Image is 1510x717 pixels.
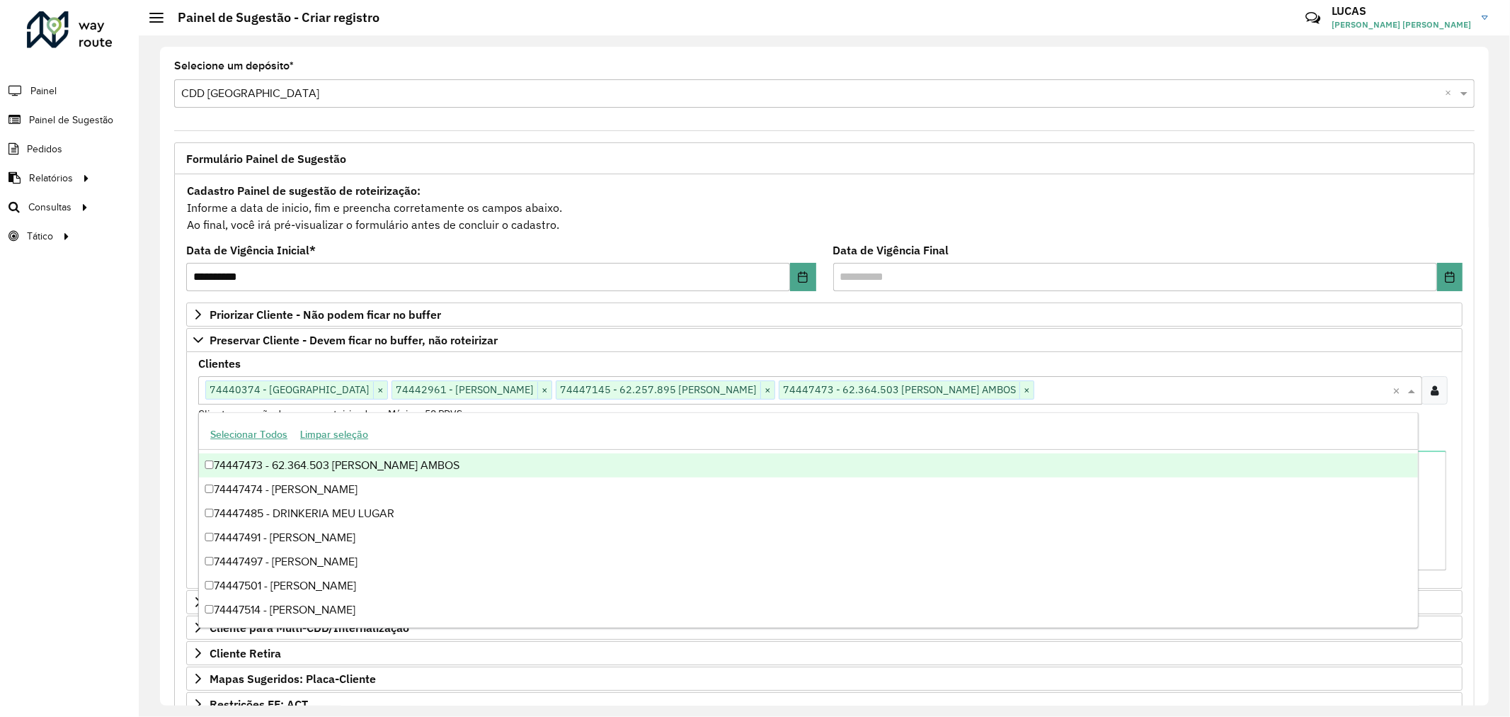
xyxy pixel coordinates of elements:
span: 74440374 - [GEOGRAPHIC_DATA] [206,381,373,398]
span: [PERSON_NAME] [PERSON_NAME] [1332,18,1471,31]
span: Relatórios [29,171,73,186]
span: Mapas Sugeridos: Placa-Cliente [210,673,376,684]
a: Cliente Retira [186,641,1463,665]
span: Painel de Sugestão [29,113,113,128]
span: × [1019,382,1034,399]
button: Selecionar Todos [204,424,294,446]
h3: LUCAS [1332,4,1471,18]
span: Painel [30,84,57,98]
div: 74447501 - [PERSON_NAME] [199,574,1417,598]
label: Clientes [198,355,241,372]
div: Informe a data de inicio, fim e preencha corretamente os campos abaixo. Ao final, você irá pré-vi... [186,181,1463,234]
button: Choose Date [1437,263,1463,291]
label: Data de Vigência Final [833,242,949,259]
span: 74442961 - [PERSON_NAME] [392,381,537,398]
span: Restrições FF: ACT [210,699,308,710]
span: Pedidos [27,142,62,157]
ng-dropdown-panel: Options list [198,412,1418,628]
span: × [760,382,774,399]
span: Tático [27,229,53,244]
span: × [537,382,551,399]
strong: Cadastro Painel de sugestão de roteirização: [187,184,421,198]
small: Clientes que não devem ser roteirizados – Máximo 50 PDVS [198,407,462,420]
a: Priorizar Cliente - Não podem ficar no buffer [186,303,1463,327]
span: 74447145 - 62.257.895 [PERSON_NAME] [556,381,760,398]
span: Formulário Painel de Sugestão [186,153,346,164]
span: Cliente Retira [210,648,281,659]
a: Cliente para Multi-CDD/Internalização [186,616,1463,640]
h2: Painel de Sugestão - Criar registro [164,10,379,26]
div: 74447473 - 62.364.503 [PERSON_NAME] AMBOS [199,453,1417,478]
div: Preservar Cliente - Devem ficar no buffer, não roteirizar [186,352,1463,589]
span: Clear all [1445,85,1457,102]
a: Preservar Cliente - Devem ficar no buffer, não roteirizar [186,328,1463,352]
div: 74447485 - DRINKERIA MEU LUGAR [199,502,1417,526]
a: Mapas Sugeridos: Placa-Cliente [186,667,1463,691]
button: Limpar seleção [294,424,374,446]
a: Restrições FF: ACT [186,692,1463,716]
a: Contato Rápido [1298,3,1328,33]
button: Choose Date [790,263,816,291]
div: 74447514 - [PERSON_NAME] [199,598,1417,622]
span: 74447473 - 62.364.503 [PERSON_NAME] AMBOS [779,381,1019,398]
span: Preservar Cliente - Devem ficar no buffer, não roteirizar [210,334,498,346]
span: Priorizar Cliente - Não podem ficar no buffer [210,309,441,320]
span: Cliente para Multi-CDD/Internalização [210,622,409,633]
span: Consultas [28,200,72,215]
span: × [373,382,387,399]
label: Data de Vigência Inicial [186,242,316,259]
label: Selecione um depósito [174,57,294,74]
div: 74447491 - [PERSON_NAME] [199,526,1417,550]
div: 74447474 - [PERSON_NAME] [199,478,1417,502]
div: 74447497 - [PERSON_NAME] [199,550,1417,574]
span: Clear all [1392,382,1405,399]
a: Cliente para Recarga [186,590,1463,614]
